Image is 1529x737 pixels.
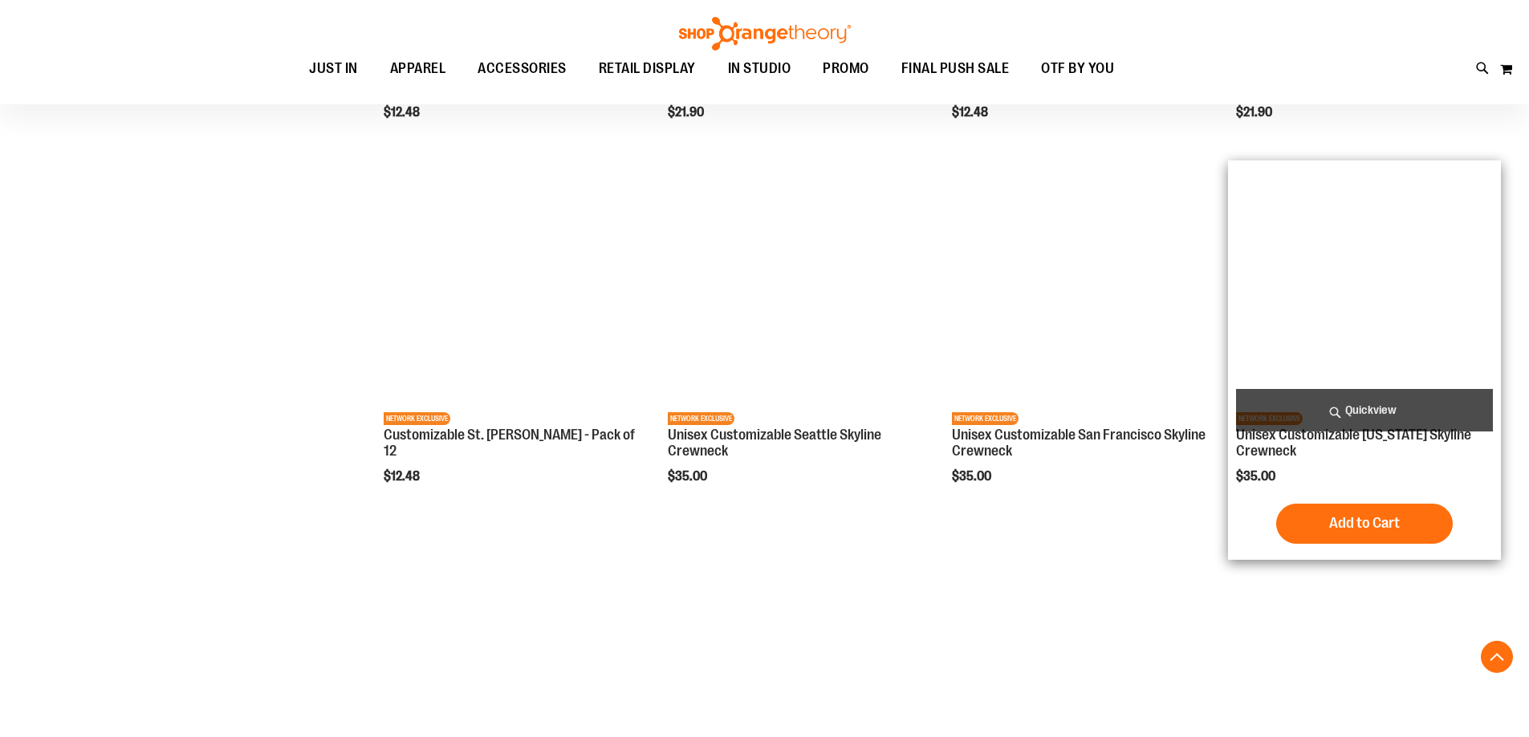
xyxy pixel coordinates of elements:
button: Back To Top [1481,641,1513,673]
img: Product image for Unisex Customizable San Francisco Skyline Crewneck [952,168,1209,425]
a: Unisex Customizable [US_STATE] Skyline Crewneck [1236,427,1471,459]
span: APPAREL [390,51,446,87]
div: product [1228,160,1501,559]
div: product [660,160,933,524]
span: $21.90 [1236,105,1275,119]
img: Product image for Unisex Customizable Seattle Skyline Crewneck [668,168,925,425]
span: PROMO [823,51,869,87]
a: RETAIL DISPLAY [583,51,712,87]
a: FINAL PUSH SALE [885,51,1026,87]
span: FINAL PUSH SALE [901,51,1010,87]
a: APPAREL [374,51,462,87]
img: Shop Orangetheory [677,17,853,51]
button: Add to Cart [1276,504,1453,544]
a: OTF BY YOU [1025,51,1130,87]
span: IN STUDIO [728,51,791,87]
a: IN STUDIO [712,51,807,87]
a: Product image for Unisex Customizable New York Skyline CrewneckNETWORK EXCLUSIVE [1236,168,1493,427]
span: $35.00 [1236,469,1278,484]
a: Unisex Customizable Seattle Skyline Crewneck [668,427,881,459]
a: Product image for Unisex Customizable San Francisco Skyline CrewneckNETWORK EXCLUSIVE [952,168,1209,427]
a: Unisex Customizable San Francisco Skyline Crewneck [952,427,1206,459]
span: $12.48 [384,105,422,119]
span: $12.48 [952,105,990,119]
img: Product image for Unisex Customizable New York Skyline Crewneck [1236,168,1493,425]
span: NETWORK EXCLUSIVE [384,412,450,425]
span: RETAIL DISPLAY [599,51,696,87]
a: Customizable St. [PERSON_NAME] - Pack of 12 [384,427,635,459]
span: OTF BY YOU [1041,51,1114,87]
span: $12.48 [384,469,422,484]
a: Product image for Unisex Customizable Seattle Skyline CrewneckNETWORK EXCLUSIVE [668,168,925,427]
span: $21.90 [668,105,706,119]
span: ACCESSORIES [478,51,567,87]
span: NETWORK EXCLUSIVE [668,412,734,425]
span: NETWORK EXCLUSIVE [952,412,1019,425]
div: product [944,160,1217,524]
a: Quickview [1236,389,1493,431]
span: JUST IN [309,51,358,87]
a: JUST IN [293,51,374,87]
span: $35.00 [952,469,994,484]
a: Product image for Customizable St. Louis Sticker - 12 PKNETWORK EXCLUSIVE [384,168,640,427]
span: $35.00 [668,469,710,484]
a: PROMO [807,51,885,87]
img: Product image for Customizable St. Louis Sticker - 12 PK [384,168,640,425]
span: Add to Cart [1329,514,1400,532]
div: product [376,160,649,524]
a: ACCESSORIES [462,51,583,87]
